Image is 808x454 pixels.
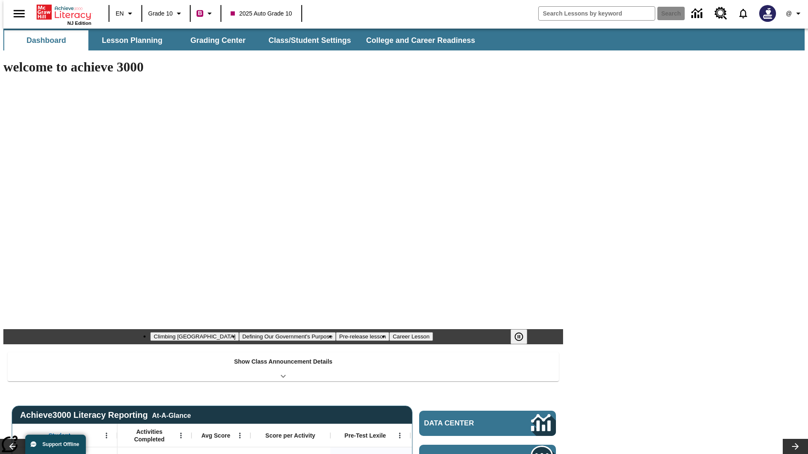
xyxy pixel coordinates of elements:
button: Select a new avatar [754,3,781,24]
button: College and Career Readiness [359,30,482,50]
button: Slide 1 Climbing Mount Tai [150,332,239,341]
button: Slide 4 Career Lesson [389,332,433,341]
h1: welcome to achieve 3000 [3,59,563,75]
div: At-A-Glance [152,410,191,420]
p: Show Class Announcement Details [234,357,332,366]
button: Boost Class color is violet red. Change class color [193,6,218,21]
div: SubNavbar [3,30,483,50]
span: Achieve3000 Literacy Reporting [20,410,191,420]
span: 2025 Auto Grade 10 [231,9,292,18]
a: Data Center [419,411,556,436]
a: Resource Center, Will open in new tab [710,2,732,25]
span: Score per Activity [266,432,316,439]
button: Dashboard [4,30,88,50]
span: B [198,8,202,18]
span: NJ Edition [67,21,91,26]
div: SubNavbar [3,29,805,50]
div: Show Class Announcement Details [8,352,559,381]
button: Open Menu [234,429,246,442]
span: @ [786,9,792,18]
img: Avatar [759,5,776,22]
span: Activities Completed [122,428,177,443]
a: Notifications [732,3,754,24]
span: Support Offline [43,441,79,447]
input: search field [539,7,655,20]
span: EN [116,9,124,18]
button: Profile/Settings [781,6,808,21]
button: Lesson Planning [90,30,174,50]
button: Grading Center [176,30,260,50]
button: Open side menu [7,1,32,26]
button: Grade: Grade 10, Select a grade [145,6,187,21]
div: Home [37,3,91,26]
button: Support Offline [25,435,86,454]
button: Language: EN, Select a language [112,6,139,21]
button: Slide 3 Pre-release lesson [336,332,389,341]
span: Avg Score [201,432,230,439]
span: Pre-Test Lexile [345,432,386,439]
span: Grade 10 [148,9,173,18]
button: Open Menu [175,429,187,442]
button: Open Menu [100,429,113,442]
a: Home [37,4,91,21]
button: Slide 2 Defining Our Government's Purpose [239,332,336,341]
div: Pause [510,329,536,344]
span: Student [48,432,70,439]
button: Class/Student Settings [262,30,358,50]
button: Pause [510,329,527,344]
span: Data Center [424,419,503,428]
a: Data Center [686,2,710,25]
button: Lesson carousel, Next [783,439,808,454]
button: Open Menu [393,429,406,442]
